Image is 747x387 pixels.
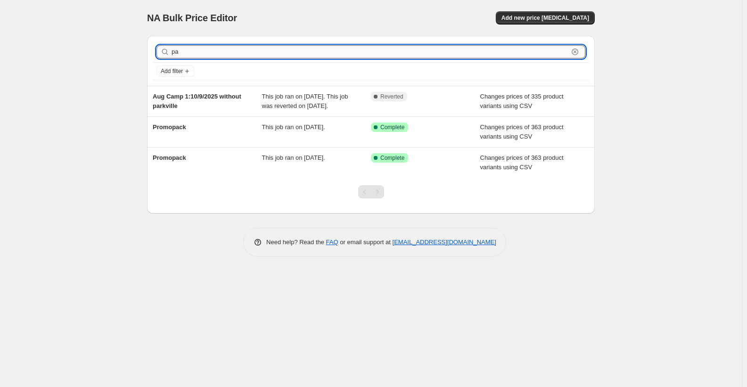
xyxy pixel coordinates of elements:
span: or email support at [338,239,393,246]
span: This job ran on [DATE]. [262,154,325,161]
span: Reverted [380,93,403,100]
span: Promopack [153,124,186,131]
span: Changes prices of 363 product variants using CSV [480,154,564,171]
button: Clear [570,47,580,57]
button: Add filter [156,66,194,77]
span: NA Bulk Price Editor [147,13,237,23]
span: Aug Camp 1:10/9/2025 without parkville [153,93,241,109]
a: [EMAIL_ADDRESS][DOMAIN_NAME] [393,239,496,246]
span: Complete [380,154,404,162]
button: Add new price [MEDICAL_DATA] [496,11,595,25]
span: Promopack [153,154,186,161]
span: Need help? Read the [266,239,326,246]
nav: Pagination [358,185,384,198]
span: This job ran on [DATE]. [262,124,325,131]
span: Changes prices of 363 product variants using CSV [480,124,564,140]
span: Complete [380,124,404,131]
span: Changes prices of 335 product variants using CSV [480,93,564,109]
a: FAQ [326,239,338,246]
span: Add new price [MEDICAL_DATA] [501,14,589,22]
span: Add filter [161,67,183,75]
span: This job ran on [DATE]. This job was reverted on [DATE]. [262,93,348,109]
